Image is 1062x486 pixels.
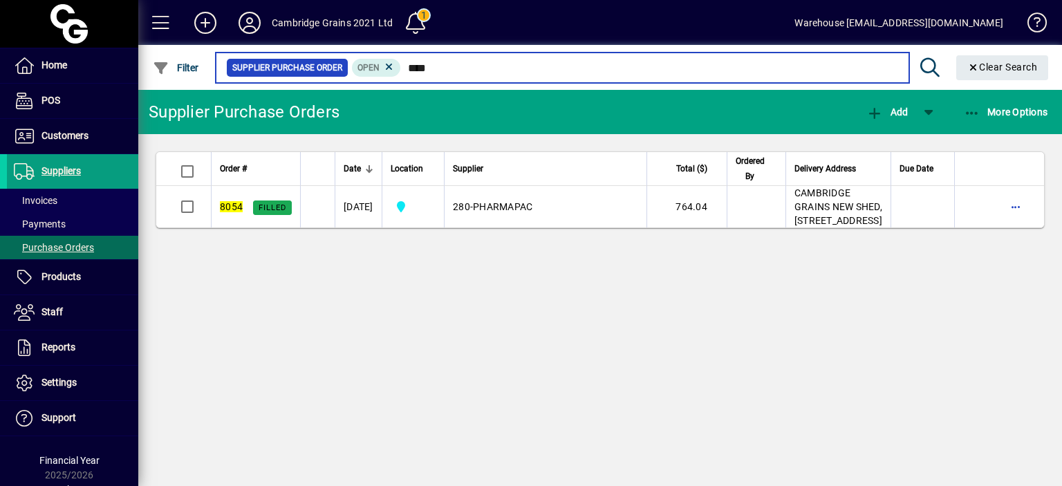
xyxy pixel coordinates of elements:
[900,161,933,176] span: Due Date
[7,48,138,83] a: Home
[149,55,203,80] button: Filter
[866,106,908,118] span: Add
[391,161,423,176] span: Location
[335,186,382,227] td: [DATE]
[41,412,76,423] span: Support
[444,186,646,227] td: -
[41,342,75,353] span: Reports
[863,100,911,124] button: Add
[259,203,286,212] span: Filled
[956,55,1049,80] button: Clear
[344,161,373,176] div: Date
[14,242,94,253] span: Purchase Orders
[7,401,138,436] a: Support
[14,218,66,230] span: Payments
[41,271,81,282] span: Products
[220,201,243,212] em: 8054
[41,165,81,176] span: Suppliers
[7,366,138,400] a: Settings
[41,130,88,141] span: Customers
[391,198,436,215] span: Cambridge Grains 2021 Ltd
[344,161,361,176] span: Date
[227,10,272,35] button: Profile
[655,161,720,176] div: Total ($)
[794,12,1003,34] div: Warehouse [EMAIL_ADDRESS][DOMAIN_NAME]
[352,59,401,77] mat-chip: Completion Status: Open
[149,101,339,123] div: Supplier Purchase Orders
[14,195,57,206] span: Invoices
[41,59,67,71] span: Home
[220,161,247,176] span: Order #
[7,189,138,212] a: Invoices
[357,63,380,73] span: Open
[1017,3,1045,48] a: Knowledge Base
[1005,196,1027,218] button: More options
[736,153,777,184] div: Ordered By
[646,186,727,227] td: 764.04
[900,161,946,176] div: Due Date
[7,330,138,365] a: Reports
[183,10,227,35] button: Add
[453,201,470,212] span: 280
[453,161,638,176] div: Supplier
[391,161,436,176] div: Location
[967,62,1038,73] span: Clear Search
[272,12,393,34] div: Cambridge Grains 2021 Ltd
[39,455,100,466] span: Financial Year
[7,295,138,330] a: Staff
[736,153,765,184] span: Ordered By
[153,62,199,73] span: Filter
[785,186,891,227] td: CAMBRIDGE GRAINS NEW SHED, [STREET_ADDRESS]
[220,161,292,176] div: Order #
[676,161,707,176] span: Total ($)
[232,61,342,75] span: Supplier Purchase Order
[7,84,138,118] a: POS
[964,106,1048,118] span: More Options
[7,260,138,295] a: Products
[41,95,60,106] span: POS
[7,236,138,259] a: Purchase Orders
[41,377,77,388] span: Settings
[7,119,138,153] a: Customers
[7,212,138,236] a: Payments
[960,100,1052,124] button: More Options
[794,161,856,176] span: Delivery Address
[41,306,63,317] span: Staff
[453,161,483,176] span: Supplier
[473,201,532,212] span: PHARMAPAC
